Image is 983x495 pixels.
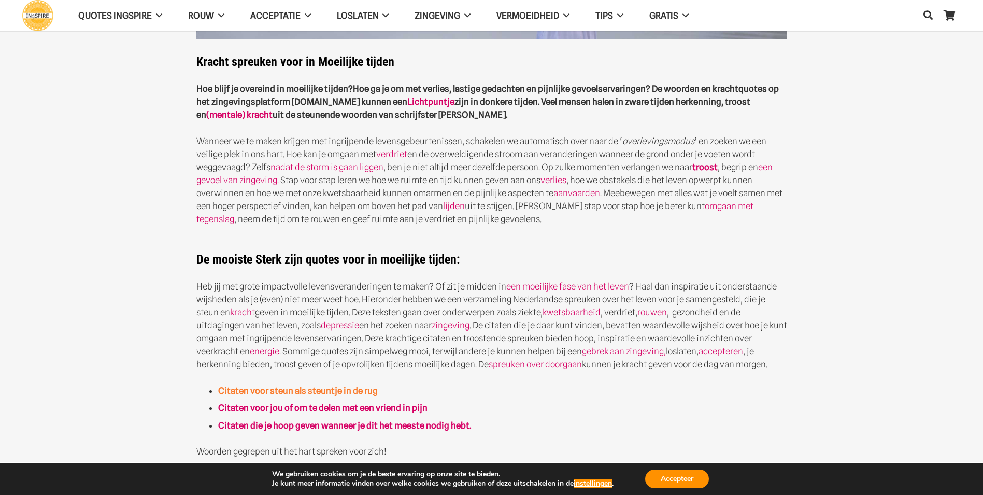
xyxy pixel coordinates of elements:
span: VERMOEIDHEID [496,10,559,21]
a: rouwen [637,307,667,318]
a: een moeilijke fase van het leven [506,281,629,292]
a: VERMOEIDHEID [483,3,582,29]
a: Loslaten [324,3,402,29]
span: Acceptatie [250,10,301,21]
a: accepteren [699,346,743,356]
p: Heb jij met grote impactvolle levensveranderingen te maken? Of zit je midden in ? Haal dan inspir... [196,280,787,371]
a: spreuken over doorgaan [489,359,582,369]
a: Citaten die je hoop geven wanneer je dit het meeste nodig hebt. [218,420,471,431]
a: kwetsbaarheid [543,307,601,318]
a: aanvaarden [553,188,600,198]
a: (mentale) kracht [206,109,273,120]
a: ROUW [175,3,237,29]
a: TIPS [582,3,636,29]
p: Je kunt meer informatie vinden over welke cookies we gebruiken of deze uitschakelen in de . [272,479,614,488]
a: lijden [443,201,465,211]
a: GRATIS [636,3,702,29]
a: Zingeving [402,3,483,29]
span: TIPS [595,10,613,21]
a: gebrek aan zingeving, [582,346,666,356]
a: nadat de storm is gaan liggen [270,162,383,172]
strong: De mooiste Sterk zijn quotes voor in moeilijke tijden: [196,252,460,267]
p: Wanneer we te maken krijgen met ingrijpende levensgebeurtenissen, schakelen we automatisch over n... [196,135,787,226]
a: depressie [321,320,359,331]
span: Zingeving [415,10,460,21]
a: verdriet [376,149,407,159]
a: verlies [540,175,566,185]
a: zingeving [432,320,469,331]
span: ROUW [188,10,214,21]
span: Loslaten [337,10,379,21]
a: Acceptatie [237,3,324,29]
strong: Kracht spreuken voor in Moeilijke tijden [196,54,394,69]
p: Woorden gegrepen uit het hart spreken voor zich! [196,445,787,458]
strong: Hoe ga je om met verlies, lastige gedachten en pijnlijke gevoelservaringen? De woorden en krachtq... [196,84,779,120]
span: QUOTES INGSPIRE [78,10,152,21]
a: een gevoel van zingeving [196,162,773,185]
a: energie [250,346,279,356]
button: Accepteer [645,470,709,488]
strong: Hoe blijf je overeind in moeilijke tijden? [196,84,353,94]
a: troost [692,162,718,172]
em: overlevingsmodus [622,136,694,146]
a: Citaten voor jou of om te delen met een vriend in pijn [218,403,428,413]
a: Zoeken [918,3,938,28]
span: GRATIS [649,10,678,21]
a: Citaten voor steun als steuntje in de rug [218,386,378,396]
a: QUOTES INGSPIRE [65,3,175,29]
p: We gebruiken cookies om je de beste ervaring op onze site te bieden. [272,470,614,479]
a: kracht [230,307,255,318]
a: Lichtpuntje [407,97,454,107]
a: omgaan met tegenslag [196,201,753,224]
button: instellingen [574,479,612,488]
